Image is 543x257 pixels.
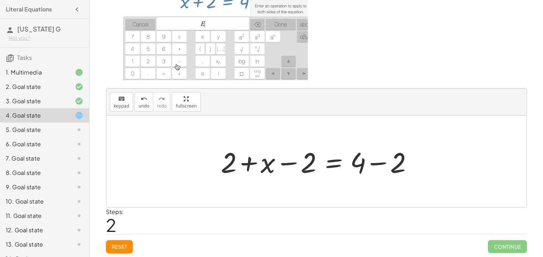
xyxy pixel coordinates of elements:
span: fullscreen [176,104,197,109]
button: fullscreen [172,92,200,111]
span: Tasks [17,54,32,61]
button: Reset [106,240,133,253]
div: 12. Goal state [6,226,63,234]
div: 11. Goal state [6,211,63,220]
button: undoundo [135,92,153,111]
div: 6. Goal state [6,140,63,148]
span: Reset [112,243,127,250]
div: 7. Goal state [6,154,63,163]
h4: Literal Equations [6,5,52,14]
i: Task started. [75,111,83,120]
div: 8. Goal state [6,168,63,177]
div: 9. Goal state [6,183,63,191]
i: Task not started. [75,197,83,206]
label: Steps: [106,208,124,215]
span: 2 [106,214,116,236]
div: 5. Goal state [6,125,63,134]
i: Task not started. [75,183,83,191]
button: redoredo [153,92,170,111]
div: 3. Goal state [6,97,63,105]
i: redo [158,95,165,103]
i: Task finished and correct. [75,82,83,91]
i: Task finished and correct. [75,97,83,105]
div: 4. Goal state [6,111,63,120]
div: Not you? [9,34,83,42]
div: 1. Multimedia [6,68,63,77]
i: Task not started. [75,125,83,134]
i: Task not started. [75,168,83,177]
div: 2. Goal state [6,82,63,91]
i: Task not started. [75,226,83,234]
span: undo [139,104,149,109]
button: keyboardkeypad [110,92,134,111]
i: Task not started. [75,211,83,220]
i: undo [141,95,147,103]
i: Task not started. [75,140,83,148]
span: redo [157,104,166,109]
i: keyboard [118,95,125,103]
i: Task not started. [75,240,83,249]
div: 10. Goal state [6,197,63,206]
span: [US_STATE] G [17,25,61,33]
i: Task not started. [75,154,83,163]
i: Task finished. [75,68,83,77]
div: 13. Goal state [6,240,63,249]
span: keypad [114,104,130,109]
